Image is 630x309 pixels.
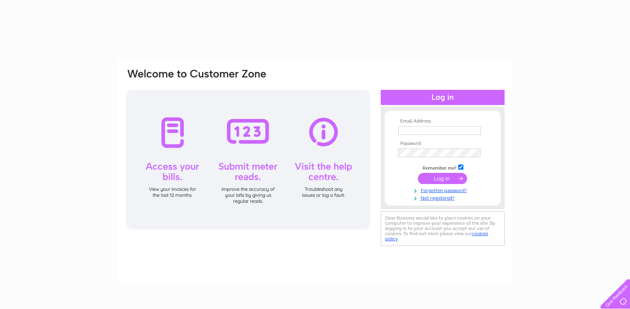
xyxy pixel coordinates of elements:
a: cookies policy [385,231,488,242]
th: Email Address: [396,119,489,124]
a: Not registered? [398,194,489,201]
a: Forgotten password? [398,186,489,194]
div: Clear Business would like to place cookies on your computer to improve your experience of the sit... [381,211,505,246]
th: Password: [396,141,489,147]
td: Remember me? [396,163,489,171]
input: Submit [418,173,467,184]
